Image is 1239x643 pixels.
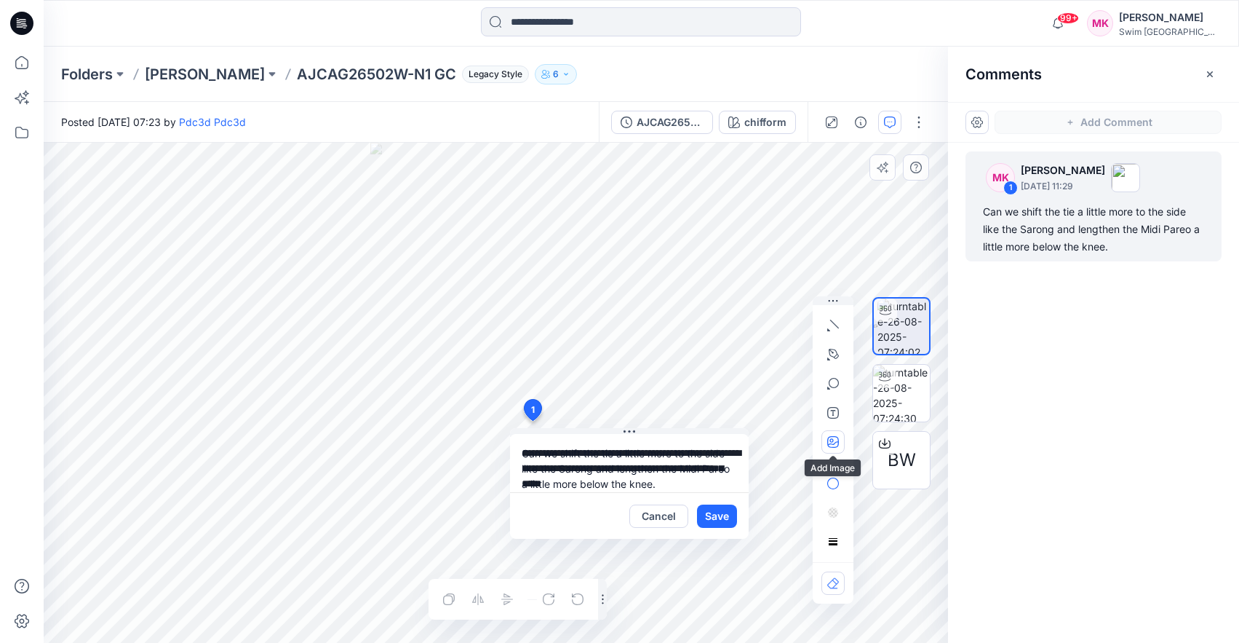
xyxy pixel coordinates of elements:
button: 6 [535,64,577,84]
span: Posted [DATE] 07:23 by [61,114,246,130]
p: [PERSON_NAME] [1021,162,1105,179]
button: Add Comment [995,111,1222,134]
button: Save [697,505,737,528]
div: Can we shift the tie a little more to the side like the Sarong and lengthen the Midi Pareo a litt... [983,203,1204,256]
div: Swim [GEOGRAPHIC_DATA] [1119,26,1221,37]
img: turntable-26-08-2025-07:24:02 [877,299,929,354]
p: AJCAG26502W-N1 GC [297,64,456,84]
span: 99+ [1057,12,1079,24]
span: Legacy Style [462,66,529,83]
span: BW [888,447,916,473]
img: turntable-26-08-2025-07:24:30 [873,365,930,422]
h2: Comments [965,66,1042,83]
div: MK [986,163,1015,192]
a: Pdc3d Pdc3d [179,116,246,128]
span: 1 [531,403,535,417]
button: chifform [719,111,796,134]
p: 6 [553,66,559,82]
button: AJCAG26502W-N1 GC [611,111,713,134]
div: [PERSON_NAME] [1119,9,1221,26]
a: Folders [61,64,113,84]
button: Details [849,111,872,134]
div: chifform [744,114,786,130]
div: AJCAG26502W-N1 GC [637,114,704,130]
p: [DATE] 11:29 [1021,179,1105,194]
div: 1 [1003,181,1018,195]
a: [PERSON_NAME] [145,64,265,84]
button: Cancel [629,505,688,528]
div: MK [1087,10,1113,36]
button: Legacy Style [456,64,529,84]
